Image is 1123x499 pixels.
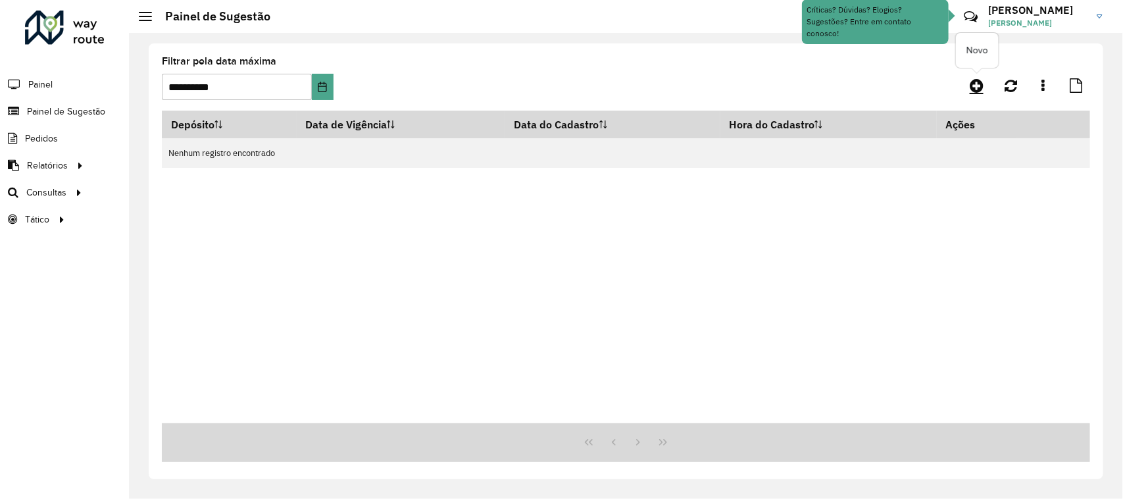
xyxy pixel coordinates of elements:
div: Novo [956,33,999,68]
span: Relatórios [27,159,68,172]
span: Consultas [26,186,66,199]
span: [PERSON_NAME] [988,17,1087,29]
th: Hora do Cadastro [720,111,937,138]
a: Contato Rápido [957,3,985,31]
span: Pedidos [25,132,58,145]
th: Depósito [162,111,297,138]
h3: [PERSON_NAME] [988,4,1087,16]
th: Data de Vigência [297,111,505,138]
span: Painel de Sugestão [27,105,105,118]
th: Ações [937,111,1016,138]
th: Data do Cadastro [505,111,720,138]
button: Choose Date [312,74,334,100]
span: Painel [28,78,53,92]
h2: Painel de Sugestão [152,9,270,24]
span: Tático [25,213,49,226]
label: Filtrar pela data máxima [162,53,276,69]
td: Nenhum registro encontrado [162,138,1090,168]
